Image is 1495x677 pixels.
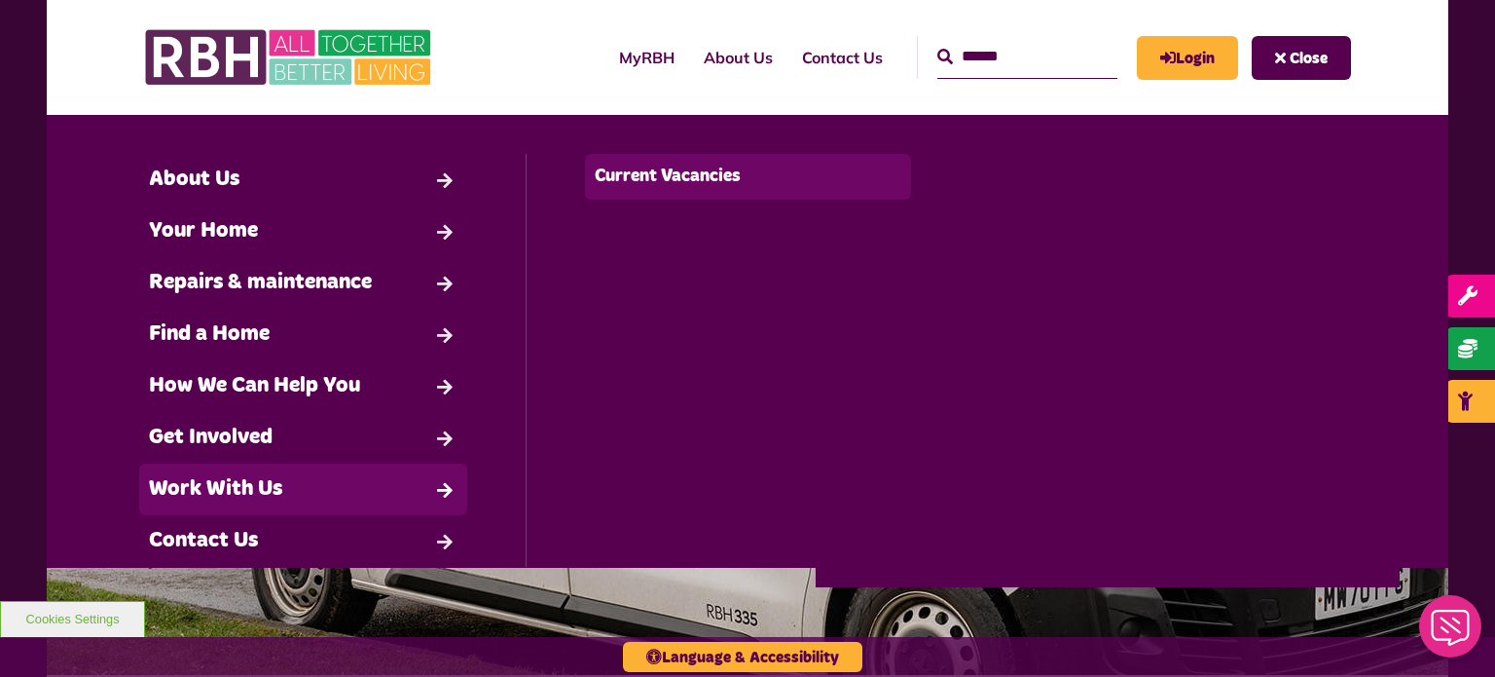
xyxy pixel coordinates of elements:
iframe: Netcall Web Assistant for live chat [1407,589,1495,677]
button: Language & Accessibility [623,642,862,672]
a: How We Can Help You [139,360,467,412]
img: RBH [144,19,436,95]
a: Get Involved [139,412,467,464]
a: About Us [139,154,467,206]
a: Contact Us [787,31,897,84]
a: Current Vacancies [585,154,912,200]
span: Close [1290,51,1328,66]
a: MyRBH [1137,36,1238,80]
a: MyRBH [604,31,689,84]
button: Navigation [1252,36,1351,80]
a: Contact Us [139,515,467,567]
a: Repairs & maintenance [139,257,467,309]
a: Find a Home [139,309,467,360]
a: Work With Us [139,464,467,515]
a: About Us [689,31,787,84]
a: Your Home [139,206,467,257]
input: Search [937,36,1117,78]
